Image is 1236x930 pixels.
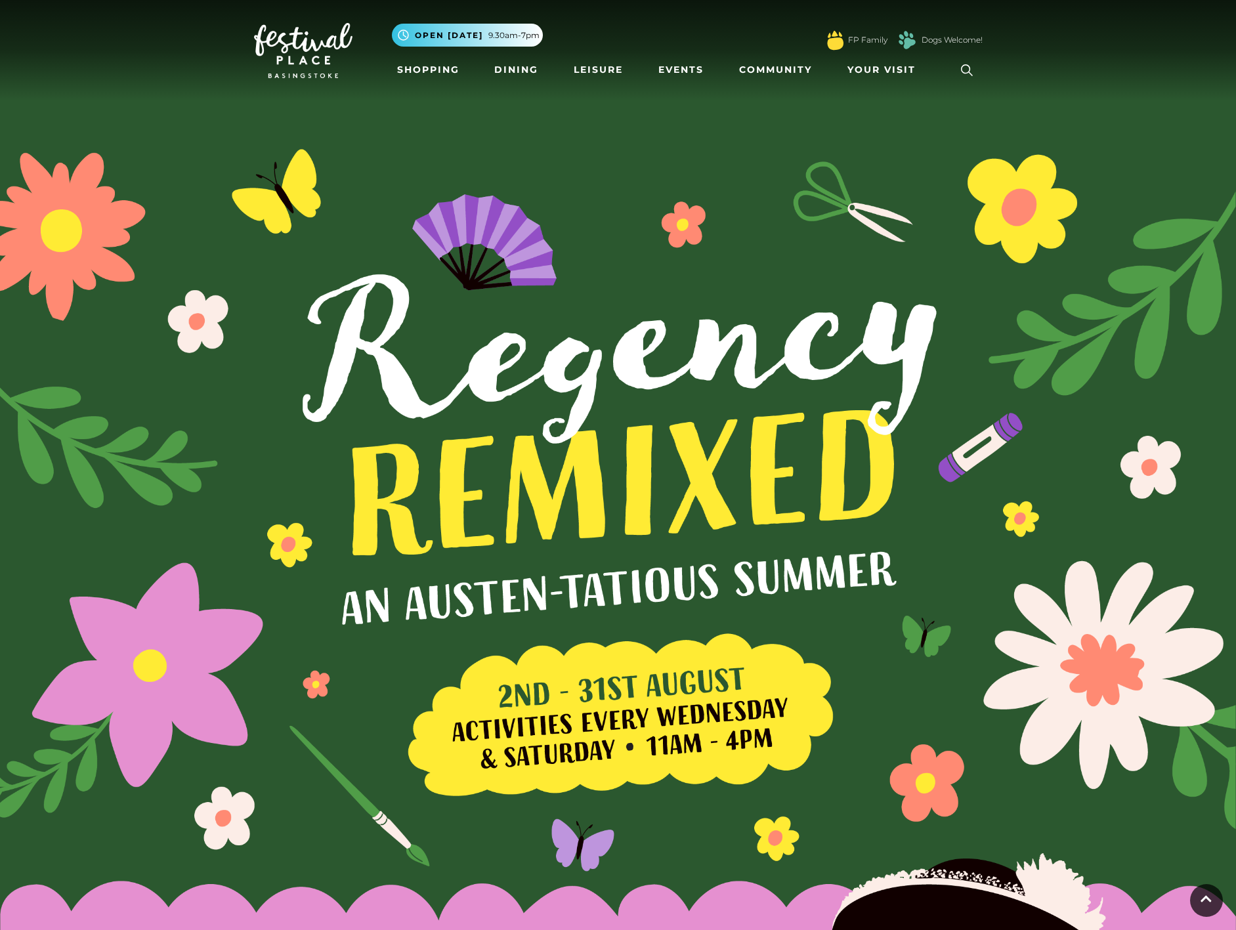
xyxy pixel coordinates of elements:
a: FP Family [848,34,887,46]
span: Open [DATE] [415,30,483,41]
span: Your Visit [847,63,916,77]
span: 9.30am-7pm [488,30,540,41]
a: Leisure [568,58,628,82]
a: Your Visit [842,58,927,82]
a: Community [734,58,817,82]
a: Dogs Welcome! [922,34,983,46]
img: Festival Place Logo [254,23,352,78]
button: Open [DATE] 9.30am-7pm [392,24,543,47]
a: Shopping [392,58,465,82]
a: Events [653,58,709,82]
a: Dining [489,58,543,82]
